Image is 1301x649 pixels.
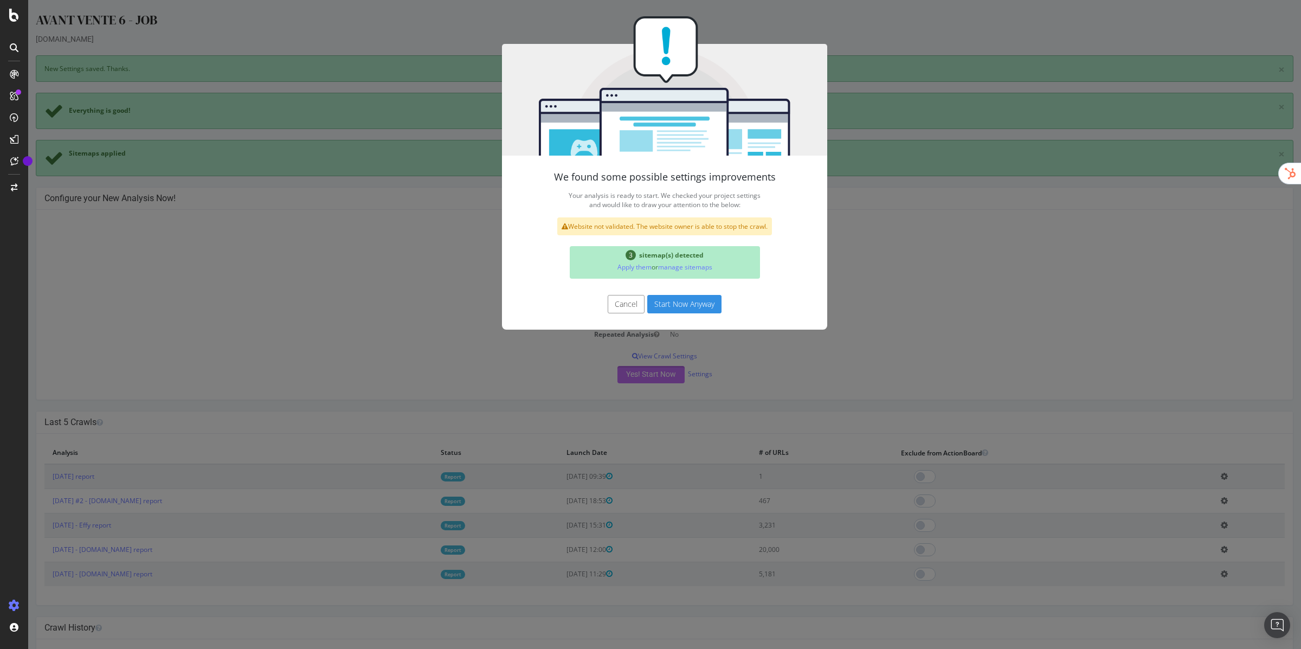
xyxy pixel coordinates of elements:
img: You're all set! [474,16,799,156]
span: sitemap(s) detected [611,250,675,260]
button: Start Now Anyway [619,295,693,313]
button: Cancel [579,295,616,313]
div: Open Intercom Messenger [1264,612,1290,638]
h4: We found some possible settings improvements [495,172,777,183]
div: Tooltip anchor [23,156,33,166]
a: Apply them [589,262,623,272]
div: Website not validated. The website owner is able to stop the crawl. [529,217,744,235]
p: Your analysis is ready to start. We checked your project settings and would like to draw your att... [495,188,777,212]
p: or [546,260,727,274]
span: 3 [597,250,608,260]
a: manage sitemaps [630,262,684,272]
